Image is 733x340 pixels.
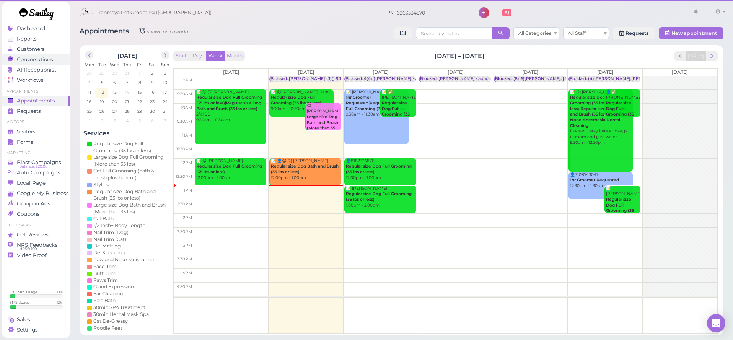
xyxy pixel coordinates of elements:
b: Regular size Dog Full Grooming (35 lbs or less) [271,95,321,106]
div: Regular size Dog Bath and Brush (35 lbs or less) [93,188,168,202]
span: 27 [112,108,118,115]
div: SMS Usage [10,300,30,305]
span: 3 [163,70,167,76]
b: Regular size Dog Full Grooming (35 lbs or less)|Regular size Dog Bath and Brush (35 lbs or less) [196,95,262,111]
div: Regular size Dog Full Grooming (35 lbs or less) [93,140,168,154]
span: 4 [87,79,91,86]
span: 2pm [183,215,192,220]
a: Conversations [2,54,70,65]
a: AI Receptionist [2,65,70,75]
span: 28 [86,70,93,76]
div: 30min SPA Treatment [93,304,145,311]
h4: Services [83,130,171,137]
div: 12 % [57,300,63,305]
span: 21 [124,98,130,105]
span: 7 [125,79,129,86]
span: Settings [17,327,38,333]
div: 📝 ✅ [PERSON_NAME] 9:30am - 10:30am [381,89,416,135]
div: Paw and Nose Moisturizer [93,256,155,263]
div: Cat De-Greasy [93,318,128,325]
span: Video Proof [17,252,47,259]
span: Tue [98,62,106,67]
a: Visitors [2,127,70,137]
div: 📝 😋 [PERSON_NAME] Hang 9:30am - 10:30am [270,89,334,112]
span: [DATE] [298,69,314,75]
span: Groupon Ads [17,200,50,207]
div: 30min Herbal Mask Spa [93,311,149,318]
span: 23 [149,98,155,105]
span: Fri [137,62,143,67]
span: NPS® 100 [19,246,37,252]
span: Reports [17,36,37,42]
span: Visitors [17,129,36,135]
span: 24 [162,98,168,105]
span: 6 [150,117,155,124]
a: Groupon Ads [2,198,70,209]
div: Cat Full Grooming (bath & brush plus haircut) [93,168,168,181]
b: Regular size Dog Full Grooming (35 lbs or less) [606,197,634,219]
b: Regular size Dog Full Grooming (35 lbs or less) [606,101,634,122]
span: NPS Feedbacks [17,242,58,248]
span: 16 [150,89,155,96]
b: Regular size Dog Bath and Brush (35 lbs or less) [271,164,339,174]
span: 14 [124,89,130,96]
a: Appointments [2,96,70,106]
span: Google My Business [17,190,69,197]
button: next [706,51,718,61]
span: New appointment [671,30,717,36]
button: [DATE] [686,51,706,61]
span: Sat [149,62,156,67]
span: Customers [17,46,45,52]
b: 1hr Groomer Requested [570,177,619,182]
span: 7 [163,117,167,124]
span: 15 [137,89,142,96]
a: Settings [2,325,70,335]
button: Month [225,51,245,61]
i: 13 [135,27,190,35]
span: 4 [125,117,129,124]
span: Blast Campaigns [17,159,61,166]
div: 1/2 Inch+ Body Length [93,222,145,229]
div: 📝 👤😋 (2) [PERSON_NAME] 12:00pm - 1:00pm [270,158,341,181]
span: 30 [149,108,156,115]
span: Appointments [17,98,55,104]
a: Sales [2,314,70,325]
div: Ear Cleaning [93,290,123,297]
div: Face Trim [93,263,117,270]
span: 6 [112,79,117,86]
div: Blocked: [PERSON_NAME] • appointment [420,76,505,82]
span: 25 [86,108,93,115]
span: 1 [138,70,141,76]
li: Visitors [2,119,70,125]
span: Dashboard [17,25,45,32]
span: 18 [86,98,92,105]
span: Balance: $20.00 [19,163,47,169]
a: Workflows [2,75,70,85]
div: Blocked: 4(4)()[PERSON_NAME] • appointment [345,76,441,82]
a: Blast Campaigns Balance: $20.00 [2,157,70,168]
h2: [DATE] [117,51,137,59]
button: Week [206,51,225,61]
span: AI Receptionist [17,67,56,73]
span: 1pm [184,188,192,193]
span: 3 [113,117,117,124]
span: 5 [100,79,104,86]
a: Customers [2,44,70,54]
h2: [DATE] – [DATE] [435,52,484,60]
div: Cat Bath [93,215,114,222]
div: 😋 [PERSON_NAME] 10:00am - 11:00am [306,103,341,148]
div: Nail Trim (Dog) [93,229,129,236]
a: Local Page [2,178,70,188]
span: 5 [138,117,142,124]
span: [DATE] [672,69,688,75]
span: 3pm [183,243,192,248]
a: Coupons [2,209,70,219]
div: 👤✅ [PHONE_NUMBER] 9:30am - 10:30am [606,89,640,135]
span: Conversations [17,56,53,63]
span: Appointments [80,27,131,35]
span: 3:30pm [177,257,192,262]
span: 12 [99,89,105,96]
span: [DATE] [448,69,464,75]
span: [DATE] [373,69,389,75]
span: 11am [182,133,192,138]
